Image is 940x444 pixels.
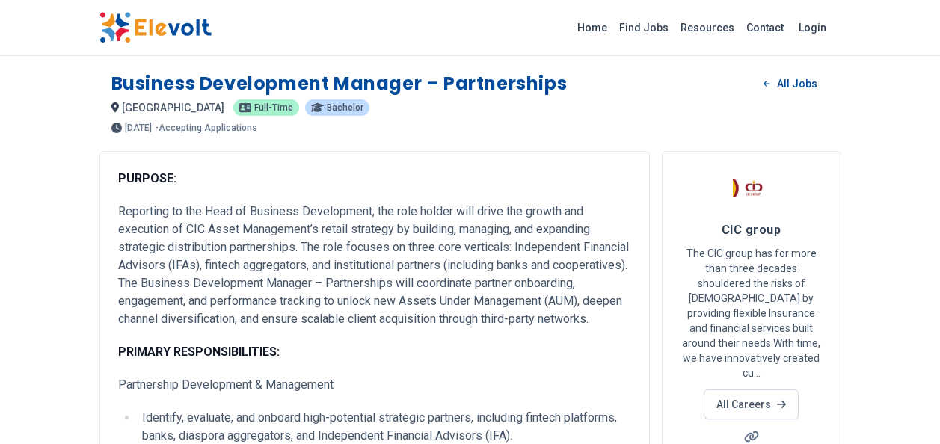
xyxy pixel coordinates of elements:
[99,12,212,43] img: Elevolt
[118,203,631,328] p: Reporting to the Head of Business Development, the role holder will drive the growth and executio...
[613,16,675,40] a: Find Jobs
[254,103,293,112] span: Full-time
[752,73,829,95] a: All Jobs
[790,13,835,43] a: Login
[125,123,152,132] span: [DATE]
[722,223,781,237] span: CIC group
[740,16,790,40] a: Contact
[571,16,613,40] a: Home
[327,103,363,112] span: Bachelor
[733,170,770,207] img: CIC group
[118,345,280,359] strong: PRIMARY RESPONSIBILITIES:
[704,389,799,419] a: All Careers
[118,171,176,185] strong: PURPOSE:
[155,123,257,132] p: - Accepting Applications
[675,16,740,40] a: Resources
[681,246,823,380] p: The CIC group has for more than three decades shouldered the risks of [DEMOGRAPHIC_DATA] by provi...
[118,376,631,394] p: Partnership Development & Management
[122,102,224,114] span: [GEOGRAPHIC_DATA]
[111,72,568,96] h1: Business Development Manager – Partnerships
